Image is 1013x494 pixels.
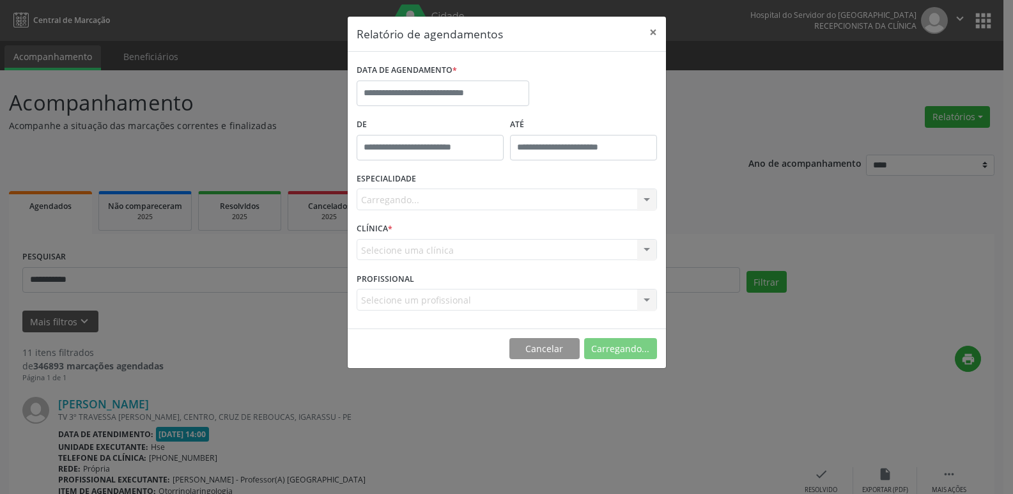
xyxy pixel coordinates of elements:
label: De [357,115,504,135]
label: ESPECIALIDADE [357,169,416,189]
label: PROFISSIONAL [357,269,414,289]
label: ATÉ [510,115,657,135]
label: DATA DE AGENDAMENTO [357,61,457,81]
button: Close [640,17,666,48]
button: Cancelar [509,338,580,360]
h5: Relatório de agendamentos [357,26,503,42]
button: Carregando... [584,338,657,360]
label: CLÍNICA [357,219,392,239]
